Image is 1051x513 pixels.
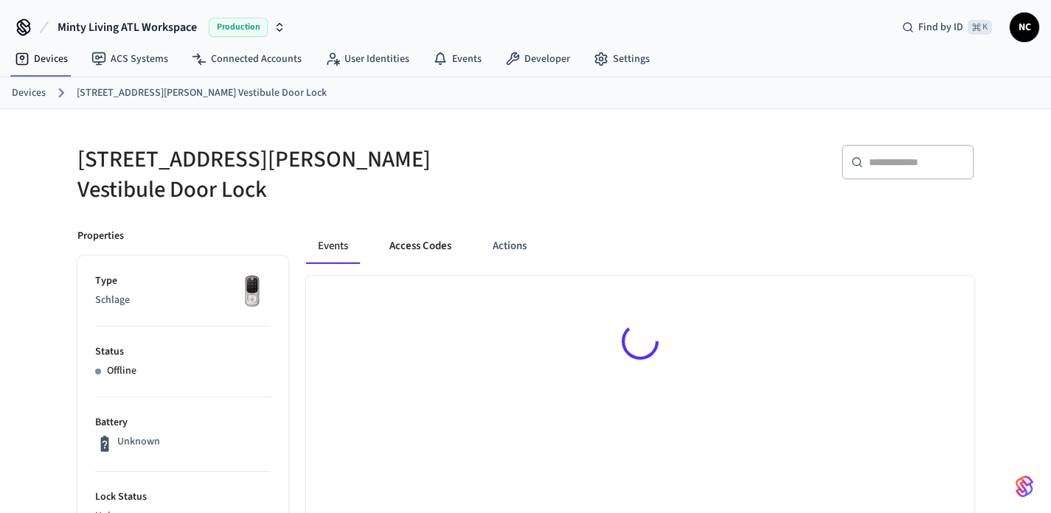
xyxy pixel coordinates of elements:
a: Events [421,46,493,72]
span: Production [209,18,268,37]
a: Developer [493,46,582,72]
div: Find by ID⌘ K [890,14,1004,41]
span: Minty Living ATL Workspace [58,18,197,36]
p: Type [95,273,271,289]
a: Connected Accounts [180,46,313,72]
p: Unknown [117,434,160,450]
button: Events [306,228,360,264]
a: ACS Systems [80,46,180,72]
p: Status [95,344,271,360]
a: Devices [12,85,46,101]
img: Yale Assure Touchscreen Wifi Smart Lock, Satin Nickel, Front [234,273,271,310]
span: ⌘ K [968,20,992,35]
button: Access Codes [378,228,463,264]
p: Properties [77,228,124,244]
p: Lock Status [95,489,271,505]
span: Find by ID [918,20,963,35]
div: ant example [306,228,974,264]
p: Battery [95,415,271,430]
p: Offline [107,363,136,379]
p: Schlage [95,293,271,308]
img: SeamLogoGradient.69752ec5.svg [1016,475,1033,498]
a: Settings [582,46,662,72]
button: NC [1010,13,1039,42]
a: Devices [3,46,80,72]
a: [STREET_ADDRESS][PERSON_NAME] Vestibule Door Lock [77,85,327,101]
a: User Identities [313,46,421,72]
h5: [STREET_ADDRESS][PERSON_NAME] Vestibule Door Lock [77,144,517,205]
button: Actions [481,228,538,264]
span: NC [1011,14,1038,41]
